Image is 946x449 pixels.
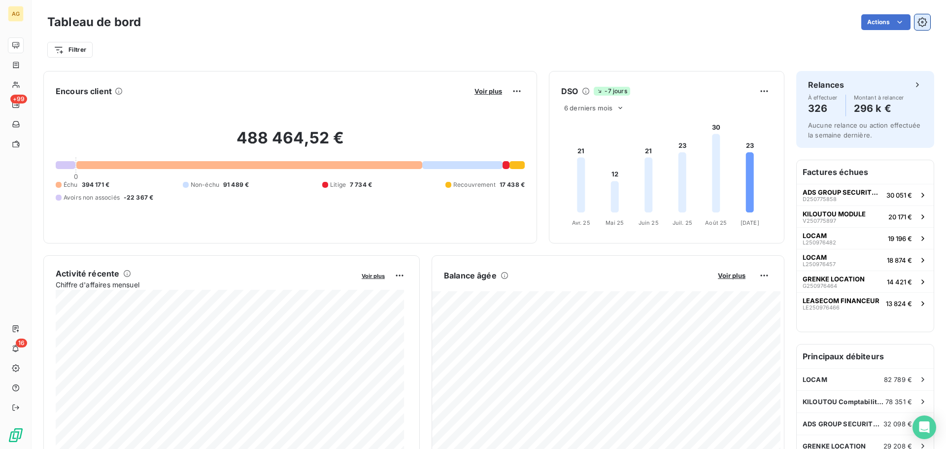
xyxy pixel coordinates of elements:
span: Voir plus [718,272,745,279]
span: 82 789 € [884,376,912,383]
span: D250775858 [803,196,837,202]
span: Avoirs non associés [64,193,120,202]
span: KILOUTOU MODULE [803,210,866,218]
span: LOCAM [803,376,827,383]
h6: Balance âgée [444,270,497,281]
span: Non-échu [191,180,219,189]
button: Voir plus [715,271,748,280]
button: Actions [861,14,911,30]
tspan: Juil. 25 [673,219,692,226]
h4: 296 k € [854,101,904,116]
span: Montant à relancer [854,95,904,101]
span: V250775897 [803,218,836,224]
span: Voir plus [362,273,385,279]
h6: Factures échues [797,160,934,184]
h6: Principaux débiteurs [797,345,934,368]
span: 14 421 € [887,278,912,286]
tspan: Mai 25 [606,219,624,226]
span: -22 367 € [124,193,153,202]
span: LEASECOM FINANCEUR [803,297,879,305]
button: KILOUTOU MODULEV25077589720 171 € [797,206,934,227]
div: Open Intercom Messenger [912,415,936,439]
span: L250976457 [803,261,836,267]
span: KILOUTOU Comptabilité fournisseur [803,398,885,406]
span: 394 171 € [82,180,109,189]
span: 7 734 € [350,180,372,189]
span: L250976482 [803,240,836,245]
button: LOCAML25097645718 874 € [797,249,934,271]
span: 13 824 € [886,300,912,308]
tspan: Juin 25 [639,219,659,226]
h6: Encours client [56,85,112,97]
button: LOCAML25097648219 196 € [797,227,934,249]
span: Chiffre d'affaires mensuel [56,279,355,290]
span: À effectuer [808,95,838,101]
span: LE250976466 [803,305,840,311]
span: Échu [64,180,78,189]
h2: 488 464,52 € [56,128,525,158]
button: ADS GROUP SECURITY G.C.D25077585830 051 € [797,184,934,206]
span: +99 [10,95,27,104]
span: 20 171 € [888,213,912,221]
span: 91 489 € [223,180,249,189]
button: LEASECOM FINANCEURLE25097646613 824 € [797,292,934,314]
span: 19 196 € [888,235,912,242]
h6: Relances [808,79,844,91]
h6: DSO [561,85,578,97]
span: G250976464 [803,283,837,289]
span: 30 051 € [886,191,912,199]
span: Aucune relance ou action effectuée la semaine dernière. [808,121,920,139]
span: 6 derniers mois [564,104,612,112]
tspan: Août 25 [705,219,727,226]
span: 0 [74,173,78,180]
div: AG [8,6,24,22]
span: Recouvrement [453,180,496,189]
span: 16 [16,339,27,347]
span: 17 438 € [500,180,525,189]
h3: Tableau de bord [47,13,141,31]
button: Voir plus [472,87,505,96]
span: GRENKE LOCATION [803,275,865,283]
span: Voir plus [474,87,502,95]
tspan: Avr. 25 [572,219,590,226]
tspan: [DATE] [741,219,759,226]
h6: Activité récente [56,268,119,279]
span: 18 874 € [887,256,912,264]
span: ADS GROUP SECURITY G.C. [803,188,882,196]
span: LOCAM [803,253,827,261]
button: Voir plus [359,271,388,280]
h4: 326 [808,101,838,116]
span: 78 351 € [885,398,912,406]
button: Filtrer [47,42,93,58]
span: Litige [330,180,346,189]
span: 32 098 € [883,420,912,428]
button: GRENKE LOCATIONG25097646414 421 € [797,271,934,292]
span: ADS GROUP SECURITY G.C. [803,420,883,428]
span: LOCAM [803,232,827,240]
img: Logo LeanPay [8,427,24,443]
span: -7 jours [594,87,630,96]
